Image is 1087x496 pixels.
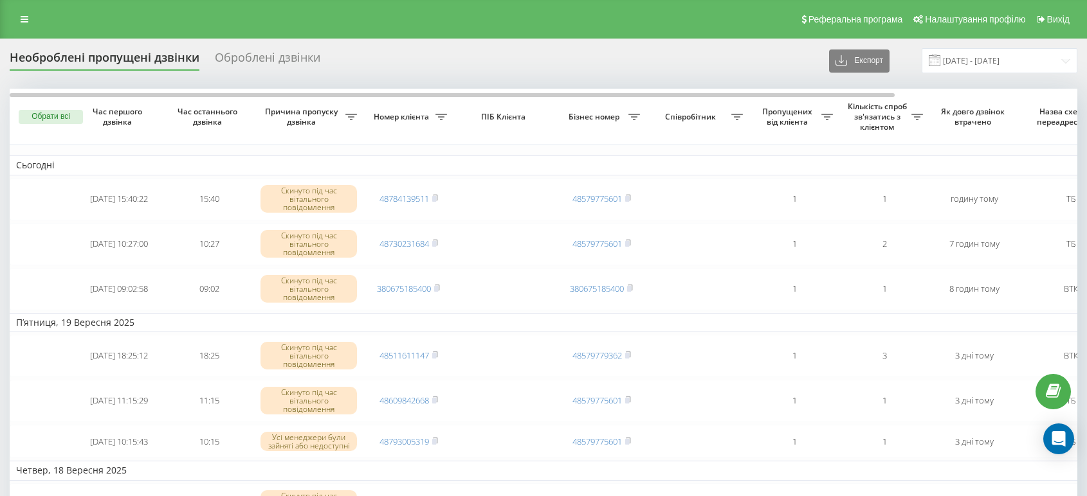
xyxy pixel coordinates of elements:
td: 3 дні тому [929,380,1019,422]
td: [DATE] 15:40:22 [74,178,164,220]
td: 10:27 [164,223,254,265]
a: 48579775601 [572,193,622,204]
td: 2 [839,223,929,265]
span: Бізнес номер [563,112,628,122]
td: 8 годин тому [929,268,1019,310]
a: 48579775601 [572,436,622,447]
span: Номер клієнта [370,112,435,122]
td: 18:25 [164,335,254,377]
td: 15:40 [164,178,254,220]
div: Скинуто під час вітального повідомлення [260,275,357,303]
span: Пропущених від клієнта [756,107,821,127]
td: [DATE] 10:15:43 [74,425,164,459]
button: Обрати всі [19,110,83,124]
td: 3 [839,335,929,377]
td: [DATE] 11:15:29 [74,380,164,422]
td: 1 [749,268,839,310]
span: Співробітник [653,112,731,122]
span: ПІБ Клієнта [464,112,545,122]
div: Усі менеджери були зайняті або недоступні [260,432,357,451]
a: 48609842668 [379,394,429,406]
span: Причина пропуску дзвінка [260,107,345,127]
td: 1 [749,335,839,377]
span: Вихід [1047,14,1070,24]
div: Скинуто під час вітального повідомлення [260,342,357,370]
td: 1 [749,380,839,422]
div: Необроблені пропущені дзвінки [10,51,199,71]
td: 1 [839,268,929,310]
a: 48511611147 [379,350,429,361]
td: 11:15 [164,380,254,422]
a: 380675185400 [377,283,431,294]
td: [DATE] 09:02:58 [74,268,164,310]
a: 48579775601 [572,238,622,249]
a: 48784139511 [379,193,429,204]
a: 48793005319 [379,436,429,447]
span: Як довго дзвінок втрачено [940,107,1009,127]
span: Налаштування профілю [925,14,1025,24]
td: 09:02 [164,268,254,310]
td: [DATE] 10:27:00 [74,223,164,265]
td: 3 дні тому [929,425,1019,459]
td: 7 годин тому [929,223,1019,265]
td: 1 [749,178,839,220]
td: 1 [749,425,839,459]
td: 1 [839,425,929,459]
div: Скинуто під час вітального повідомлення [260,387,357,415]
td: годину тому [929,178,1019,220]
a: 48579779362 [572,350,622,361]
a: 48579775601 [572,394,622,406]
div: Скинуто під час вітального повідомлення [260,230,357,258]
button: Експорт [829,49,890,73]
div: Оброблені дзвінки [215,51,320,71]
td: [DATE] 18:25:12 [74,335,164,377]
td: 1 [839,178,929,220]
td: 1 [839,380,929,422]
span: Кількість спроб зв'язатись з клієнтом [846,102,911,132]
a: 48730231684 [379,238,429,249]
a: 380675185400 [570,283,624,294]
td: 3 дні тому [929,335,1019,377]
div: Скинуто під час вітального повідомлення [260,185,357,213]
td: 1 [749,223,839,265]
div: Open Intercom Messenger [1043,423,1074,454]
td: 10:15 [164,425,254,459]
span: Реферальна програма [808,14,903,24]
span: Час останнього дзвінка [174,107,244,127]
span: Час першого дзвінка [84,107,154,127]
